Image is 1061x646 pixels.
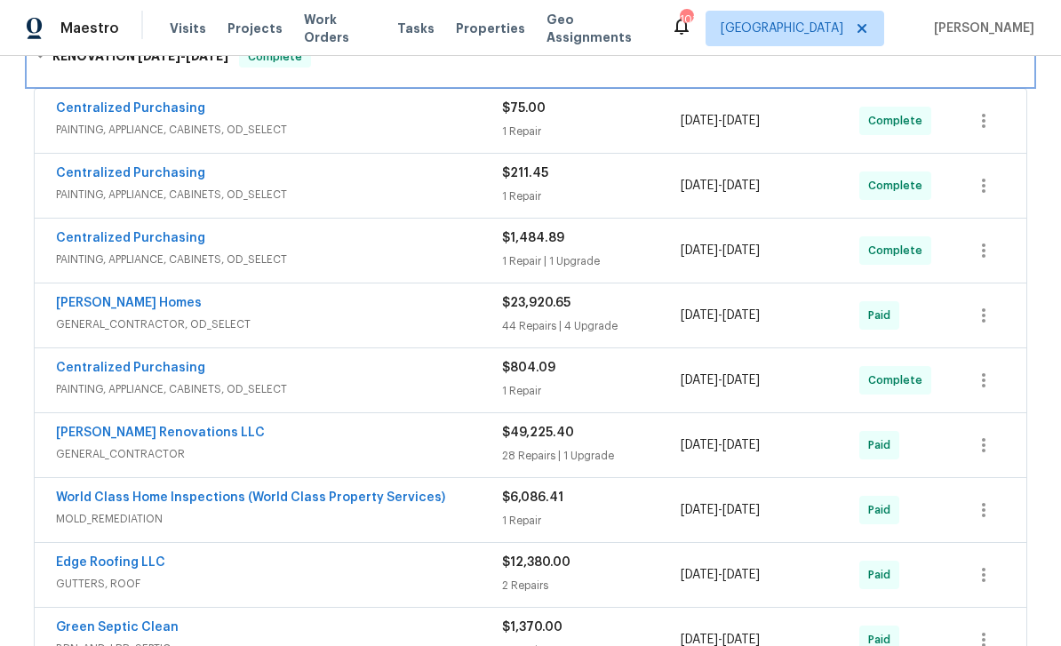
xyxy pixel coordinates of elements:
span: [DATE] [681,439,718,451]
span: $12,380.00 [502,556,570,569]
span: Complete [241,48,309,66]
span: - [681,566,760,584]
span: Complete [868,177,929,195]
div: 1 Repair [502,123,681,140]
div: 1 Repair | 1 Upgrade [502,252,681,270]
span: [DATE] [722,244,760,257]
span: GENERAL_CONTRACTOR [56,445,502,463]
span: $1,370.00 [502,621,562,634]
span: $6,086.41 [502,491,563,504]
span: Paid [868,436,897,454]
span: Work Orders [304,11,376,46]
span: [DATE] [722,569,760,581]
div: 1 Repair [502,382,681,400]
span: [DATE] [681,569,718,581]
span: $75.00 [502,102,546,115]
span: - [138,50,228,62]
span: GUTTERS, ROOF [56,575,502,593]
span: Paid [868,566,897,584]
span: [DATE] [681,374,718,387]
span: $804.09 [502,362,555,374]
span: [DATE] [186,50,228,62]
span: - [681,177,760,195]
span: $23,920.65 [502,297,570,309]
span: $49,225.40 [502,427,574,439]
span: Visits [170,20,206,37]
span: [DATE] [681,115,718,127]
span: GENERAL_CONTRACTOR, OD_SELECT [56,315,502,333]
a: Edge Roofing LLC [56,556,165,569]
div: 44 Repairs | 4 Upgrade [502,317,681,335]
div: 2 Repairs [502,577,681,594]
span: - [681,242,760,259]
span: [DATE] [681,634,718,646]
span: Geo Assignments [546,11,650,46]
a: Centralized Purchasing [56,232,205,244]
span: PAINTING, APPLIANCE, CABINETS, OD_SELECT [56,251,502,268]
span: [DATE] [722,309,760,322]
span: $1,484.89 [502,232,564,244]
span: [DATE] [722,504,760,516]
div: RENOVATION [DATE]-[DATE]Complete [28,28,1033,85]
span: Projects [227,20,283,37]
span: PAINTING, APPLIANCE, CABINETS, OD_SELECT [56,186,502,203]
span: MOLD_REMEDIATION [56,510,502,528]
div: 101 [680,11,692,28]
span: [DATE] [722,115,760,127]
span: - [681,371,760,389]
a: Centralized Purchasing [56,167,205,179]
span: [DATE] [722,634,760,646]
a: [PERSON_NAME] Renovations LLC [56,427,265,439]
span: - [681,436,760,454]
span: [DATE] [722,179,760,192]
a: [PERSON_NAME] Homes [56,297,202,309]
span: [DATE] [681,179,718,192]
span: - [681,112,760,130]
span: Paid [868,501,897,519]
div: 1 Repair [502,512,681,530]
span: [DATE] [138,50,180,62]
span: [GEOGRAPHIC_DATA] [721,20,843,37]
span: Paid [868,307,897,324]
span: PAINTING, APPLIANCE, CABINETS, OD_SELECT [56,121,502,139]
span: - [681,307,760,324]
span: Properties [456,20,525,37]
div: 1 Repair [502,187,681,205]
span: Tasks [397,22,435,35]
span: [DATE] [722,374,760,387]
span: [DATE] [681,504,718,516]
span: [DATE] [722,439,760,451]
h6: RENOVATION [52,46,228,68]
span: [DATE] [681,244,718,257]
span: Complete [868,371,929,389]
span: - [681,501,760,519]
div: 28 Repairs | 1 Upgrade [502,447,681,465]
span: Complete [868,112,929,130]
span: PAINTING, APPLIANCE, CABINETS, OD_SELECT [56,380,502,398]
span: [PERSON_NAME] [927,20,1034,37]
a: Centralized Purchasing [56,102,205,115]
span: Maestro [60,20,119,37]
a: Green Septic Clean [56,621,179,634]
span: $211.45 [502,167,548,179]
a: World Class Home Inspections (World Class Property Services) [56,491,445,504]
a: Centralized Purchasing [56,362,205,374]
span: [DATE] [681,309,718,322]
span: Complete [868,242,929,259]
